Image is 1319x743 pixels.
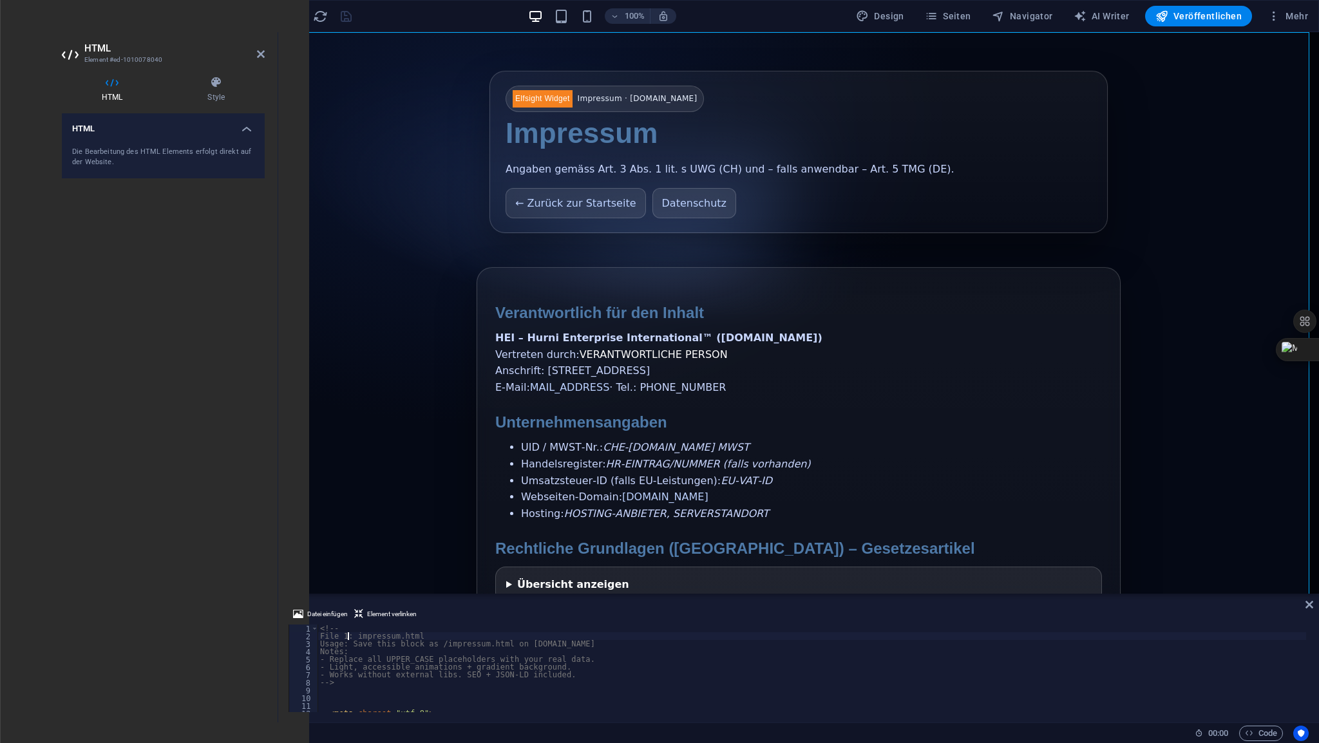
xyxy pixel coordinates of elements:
[1195,726,1229,741] h6: Session-Zeit
[289,655,319,663] div: 5
[289,625,319,632] div: 1
[920,6,976,26] button: Seiten
[1239,726,1283,741] button: Code
[352,607,419,622] button: Element verlinken
[289,702,319,710] div: 11
[291,607,350,622] button: Datei einfügen
[1068,6,1135,26] button: AI Writer
[1262,6,1313,26] button: Mehr
[62,113,265,136] h4: HTML
[289,632,319,640] div: 2
[289,640,319,648] div: 3
[1155,10,1242,23] span: Veröffentlichen
[1293,726,1309,741] button: Usercentrics
[289,648,319,655] div: 4
[289,671,319,679] div: 7
[312,8,328,24] button: reload
[987,6,1058,26] button: Navigator
[1217,728,1219,738] span: :
[1245,726,1277,741] span: Code
[289,686,319,694] div: 9
[84,42,265,54] h2: HTML
[289,663,319,671] div: 6
[1267,10,1308,23] span: Mehr
[992,10,1053,23] span: Navigator
[851,6,909,26] button: Design
[167,76,265,103] h4: Style
[62,76,167,103] h4: HTML
[851,6,909,26] div: Design (Strg+Alt+Y)
[856,10,904,23] span: Design
[658,10,669,22] i: Bei Größenänderung Zoomstufe automatisch an das gewählte Gerät anpassen.
[925,10,971,23] span: Seiten
[1145,6,1252,26] button: Veröffentlichen
[605,8,650,24] button: 100%
[1208,726,1228,741] span: 00 00
[84,54,239,66] h3: Element #ed-1010078040
[289,679,319,686] div: 8
[307,607,348,622] span: Datei einfügen
[313,9,328,24] i: Seite neu laden
[624,8,645,24] h6: 100%
[1074,10,1130,23] span: AI Writer
[289,694,319,702] div: 10
[72,147,254,168] div: Die Bearbeitung des HTML Elements erfolgt direkt auf der Website.
[367,607,417,622] span: Element verlinken
[289,710,319,717] div: 12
